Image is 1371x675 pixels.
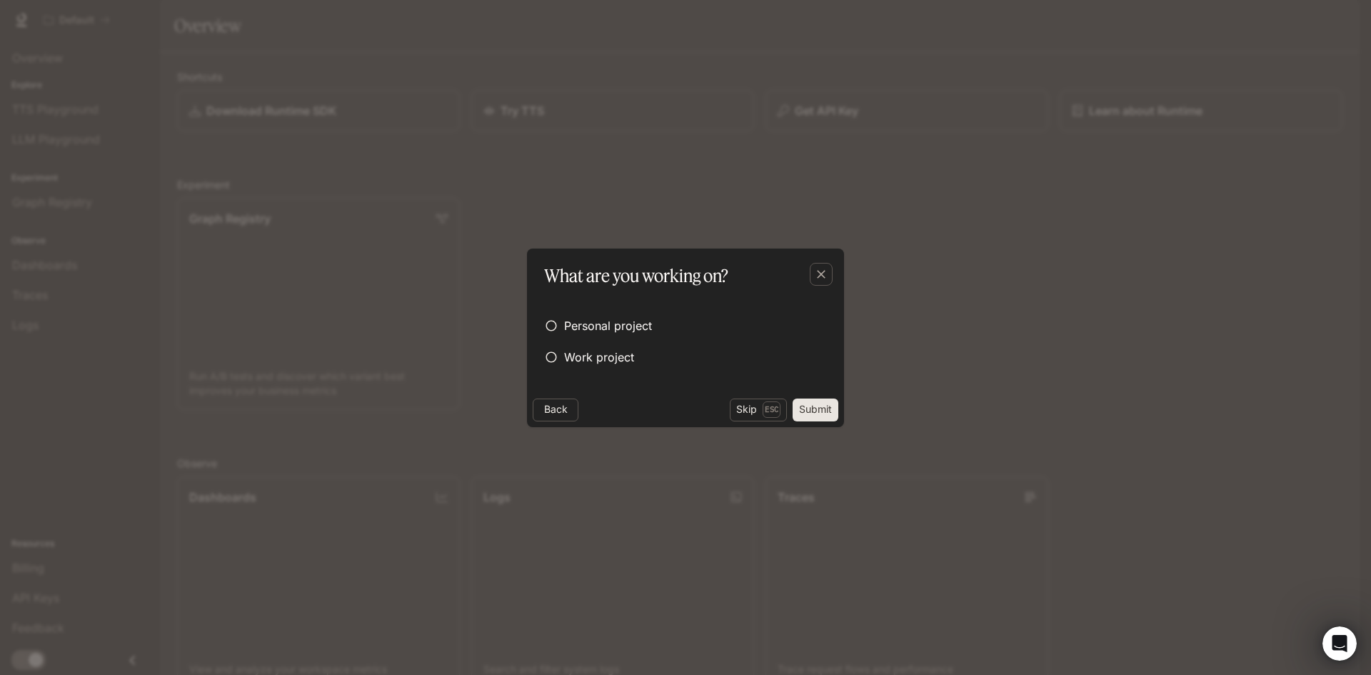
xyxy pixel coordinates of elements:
[793,399,838,421] button: Submit
[564,317,652,334] span: Personal project
[1322,626,1357,661] iframe: Intercom live chat
[763,401,780,417] p: Esc
[730,399,787,421] button: SkipEsc
[564,349,634,366] span: Work project
[544,263,728,289] p: What are you working on?
[533,399,578,421] button: Back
